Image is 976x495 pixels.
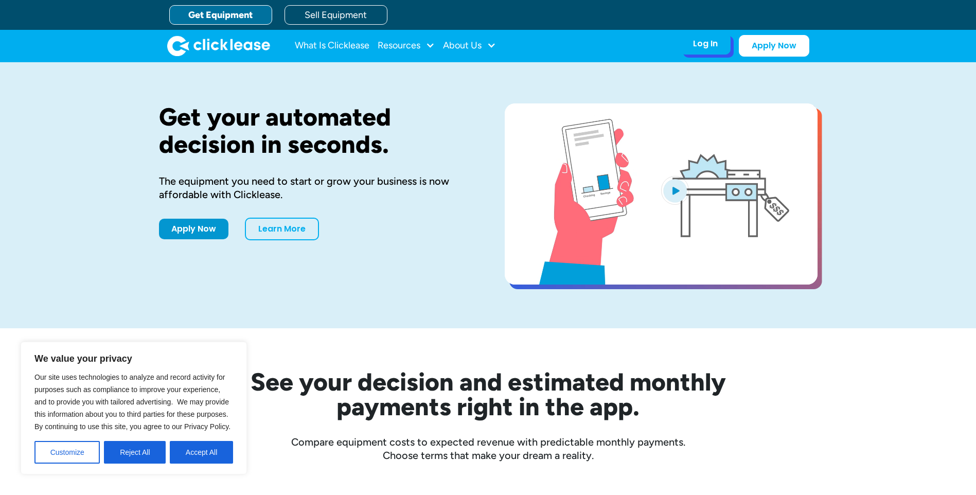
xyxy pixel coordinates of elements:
div: We value your privacy [21,342,247,474]
a: Apply Now [739,35,809,57]
button: Accept All [170,441,233,464]
span: Our site uses technologies to analyze and record activity for purposes such as compliance to impr... [34,373,230,431]
h2: See your decision and estimated monthly payments right in the app. [200,369,776,419]
img: Blue play button logo on a light blue circular background [661,176,689,205]
h1: Get your automated decision in seconds. [159,103,472,158]
a: open lightbox [505,103,818,285]
a: home [167,36,270,56]
a: Learn More [245,218,319,240]
button: Reject All [104,441,166,464]
a: Sell Equipment [285,5,387,25]
div: Log In [693,39,718,49]
div: About Us [443,36,496,56]
div: The equipment you need to start or grow your business is now affordable with Clicklease. [159,174,472,201]
img: Clicklease logo [167,36,270,56]
div: Resources [378,36,435,56]
a: Apply Now [159,219,228,239]
a: Get Equipment [169,5,272,25]
button: Customize [34,441,100,464]
div: Compare equipment costs to expected revenue with predictable monthly payments. Choose terms that ... [159,435,818,462]
a: What Is Clicklease [295,36,369,56]
p: We value your privacy [34,352,233,365]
